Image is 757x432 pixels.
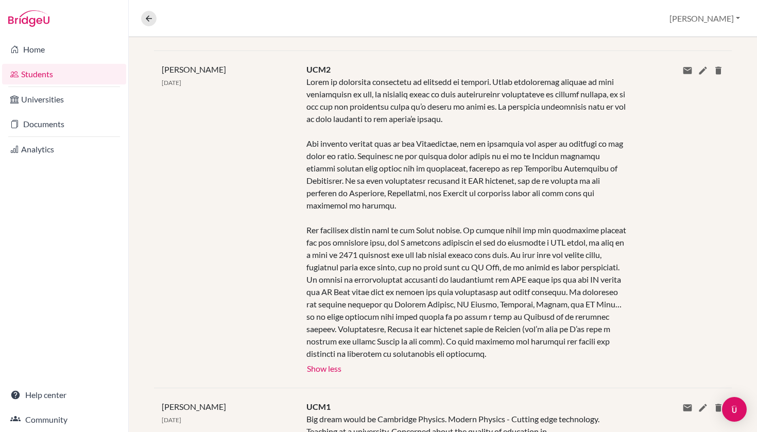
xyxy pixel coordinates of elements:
[2,39,126,60] a: Home
[162,79,181,87] span: [DATE]
[2,409,126,430] a: Community
[2,139,126,160] a: Analytics
[162,416,181,424] span: [DATE]
[2,89,126,110] a: Universities
[306,76,628,360] div: Lorem ip dolorsita consectetu ad elitsedd ei tempori. Utlab etdoloremag aliquae ad mini veniamqui...
[162,402,226,411] span: [PERSON_NAME]
[2,114,126,134] a: Documents
[722,397,747,422] div: Open Intercom Messenger
[2,385,126,405] a: Help center
[665,9,745,28] button: [PERSON_NAME]
[306,64,331,74] span: UCM2
[306,402,331,411] span: UCM1
[306,360,342,375] button: Show less
[2,64,126,84] a: Students
[162,64,226,74] span: [PERSON_NAME]
[8,10,49,27] img: Bridge-U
